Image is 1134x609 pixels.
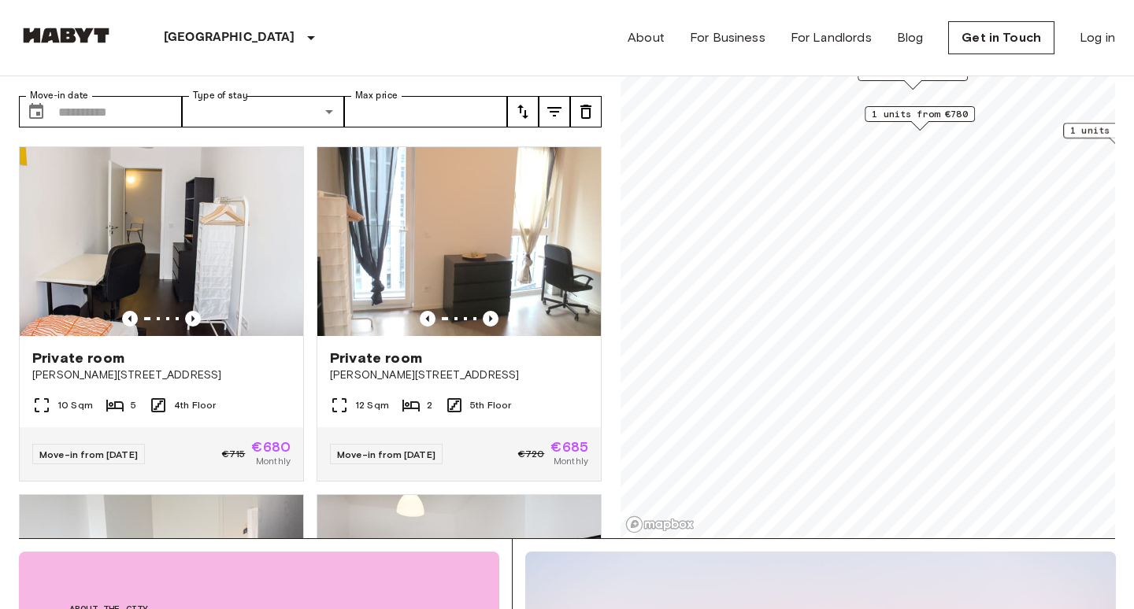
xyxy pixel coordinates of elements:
[628,28,665,47] a: About
[621,5,1115,538] canvas: Map
[865,106,975,131] div: Map marker
[330,367,588,383] span: [PERSON_NAME][STREET_ADDRESS]
[30,89,88,102] label: Move-in date
[470,398,511,412] span: 5th Floor
[174,398,216,412] span: 4th Floor
[330,349,422,367] span: Private room
[122,311,138,327] button: Previous image
[131,398,136,412] span: 5
[193,89,248,102] label: Type of stay
[39,448,138,460] span: Move-in from [DATE]
[948,21,1054,54] a: Get in Touch
[337,448,435,460] span: Move-in from [DATE]
[20,96,52,127] button: Choose date
[164,28,295,47] p: [GEOGRAPHIC_DATA]
[185,311,201,327] button: Previous image
[256,454,291,468] span: Monthly
[483,311,498,327] button: Previous image
[427,398,432,412] span: 2
[539,96,570,127] button: tune
[550,440,588,454] span: €685
[317,146,602,482] a: Marketing picture of unit DE-01-302-013-01Previous imagePrevious imagePrivate room[PERSON_NAME][S...
[1080,28,1115,47] a: Log in
[20,147,303,336] img: Marketing picture of unit DE-01-302-010-01
[897,28,924,47] a: Blog
[791,28,872,47] a: For Landlords
[222,447,246,461] span: €715
[317,147,601,336] img: Marketing picture of unit DE-01-302-013-01
[355,89,398,102] label: Max price
[518,447,545,461] span: €720
[57,398,93,412] span: 10 Sqm
[19,146,304,482] a: Marketing picture of unit DE-01-302-010-01Previous imagePrevious imagePrivate room[PERSON_NAME][S...
[19,28,113,43] img: Habyt
[858,65,968,90] div: Map marker
[32,367,291,383] span: [PERSON_NAME][STREET_ADDRESS]
[355,398,389,412] span: 12 Sqm
[690,28,765,47] a: For Business
[507,96,539,127] button: tune
[554,454,588,468] span: Monthly
[32,349,124,367] span: Private room
[570,96,602,127] button: tune
[625,515,695,533] a: Mapbox logo
[251,440,291,454] span: €680
[872,107,968,121] span: 1 units from €780
[420,311,435,327] button: Previous image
